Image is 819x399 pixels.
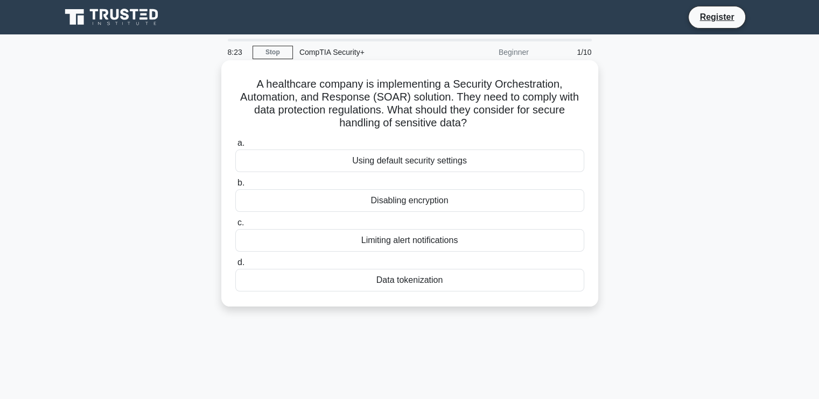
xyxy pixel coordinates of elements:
span: a. [237,138,244,147]
span: b. [237,178,244,187]
h5: A healthcare company is implementing a Security Orchestration, Automation, and Response (SOAR) so... [234,77,585,130]
div: Using default security settings [235,149,584,172]
a: Stop [253,46,293,59]
div: Limiting alert notifications [235,229,584,252]
div: CompTIA Security+ [293,41,441,63]
div: 8:23 [221,41,253,63]
span: d. [237,258,244,267]
div: Data tokenization [235,269,584,291]
span: c. [237,218,244,227]
div: 1/10 [535,41,598,63]
div: Beginner [441,41,535,63]
div: Disabling encryption [235,189,584,212]
a: Register [693,10,740,24]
